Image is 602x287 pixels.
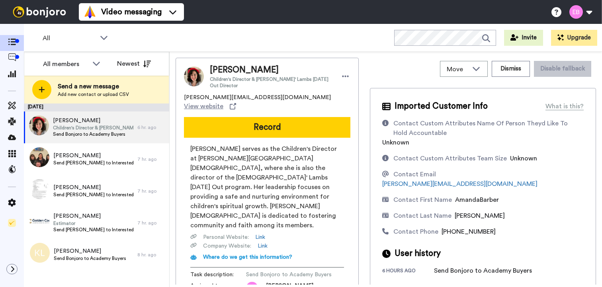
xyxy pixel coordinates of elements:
span: Video messaging [101,6,162,18]
img: Image of Amandabarber Barber [184,66,204,86]
span: [PERSON_NAME] serves as the Children's Director at [PERSON_NAME][GEOGRAPHIC_DATA][DEMOGRAPHIC_DAT... [190,144,344,230]
span: [PERSON_NAME] [53,184,133,191]
img: 730031d0-5044-4f9d-ae9e-c38f834d5d6b.png [29,211,49,231]
div: Contact First Name [393,195,452,205]
span: Send [PERSON_NAME] to Interested Attendees [53,160,133,166]
button: Invite [504,30,543,46]
img: bj-logo-header-white.svg [10,6,69,18]
span: Imported Customer Info [395,100,488,112]
span: [PERSON_NAME] [210,64,332,76]
img: 73a85957-7431-41d8-8e4d-66a7bceb72f3.jpg [29,147,49,167]
span: Children's Director & [PERSON_NAME]' Lambs [DATE] Out Director [53,125,133,131]
a: Link [255,233,265,241]
div: 8 hr. ago [137,252,165,258]
span: [PERSON_NAME] [54,247,126,255]
a: View website [184,102,236,111]
span: Send a new message [58,82,129,91]
span: Send Bonjoro to Academy Buyers [53,131,133,137]
img: 3e30c8ce-7e6d-4297-99c3-713c7e5fbb91.jpg [29,179,49,199]
span: [PERSON_NAME] [53,212,133,220]
div: 7 hr. ago [137,220,165,226]
button: Dismiss [492,61,530,77]
div: Contact Custom Attributes Team Size [393,154,507,163]
span: Unknown [510,155,537,162]
div: Contact Email [393,170,436,179]
button: Disable fallback [534,61,591,77]
img: Checklist.svg [8,219,16,227]
a: [PERSON_NAME][EMAIL_ADDRESS][DOMAIN_NAME] [382,181,537,187]
span: Task description : [190,271,246,279]
span: AmandaBarber [455,197,499,203]
div: Contact Last Name [393,211,451,221]
span: Send [PERSON_NAME] to Interested Attendees [53,226,133,233]
span: Company Website : [203,242,251,250]
span: All [43,33,96,43]
span: Move [447,64,468,74]
img: vm-color.svg [84,6,96,18]
span: Children's Director & [PERSON_NAME]' Lambs [DATE] Out Director [210,76,332,89]
div: 6 hours ago [382,267,434,275]
button: Record [184,117,350,138]
span: Add new contact or upload CSV [58,91,129,98]
span: [PERSON_NAME] [53,117,133,125]
div: Contact Custom Attributes Name Of Person Theyd Like To Hold Accountable [393,119,580,138]
span: Estimator [53,220,133,226]
span: [PERSON_NAME] [455,213,505,219]
button: Upgrade [551,30,597,46]
div: All members [43,59,88,69]
span: Send [PERSON_NAME] to Interested Attendees [53,191,133,198]
span: Send Bonjoro to Academy Buyers [54,255,126,262]
div: Contact Phone [393,227,438,236]
span: Personal Website : [203,233,249,241]
span: Unknown [382,139,409,146]
span: [PERSON_NAME] [53,152,133,160]
div: 6 hr. ago [137,124,165,131]
span: User history [395,248,441,260]
button: Newest [111,56,157,72]
div: Send Bonjoro to Academy Buyers [434,266,532,275]
a: Link [258,242,268,250]
span: [PERSON_NAME][EMAIL_ADDRESS][DOMAIN_NAME] [184,94,331,102]
div: 7 hr. ago [137,188,165,194]
span: View website [184,102,223,111]
span: Send Bonjoro to Academy Buyers [246,271,332,279]
span: Where do we get this information? [203,254,292,260]
div: What is this? [545,102,584,111]
img: kl.png [30,243,50,263]
div: 7 hr. ago [137,156,165,162]
img: 6cc27aee-bdf5-4682-b298-33f2fd1d4c46.jpg [29,115,49,135]
span: [PHONE_NUMBER] [442,228,496,235]
div: [DATE] [24,103,169,111]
